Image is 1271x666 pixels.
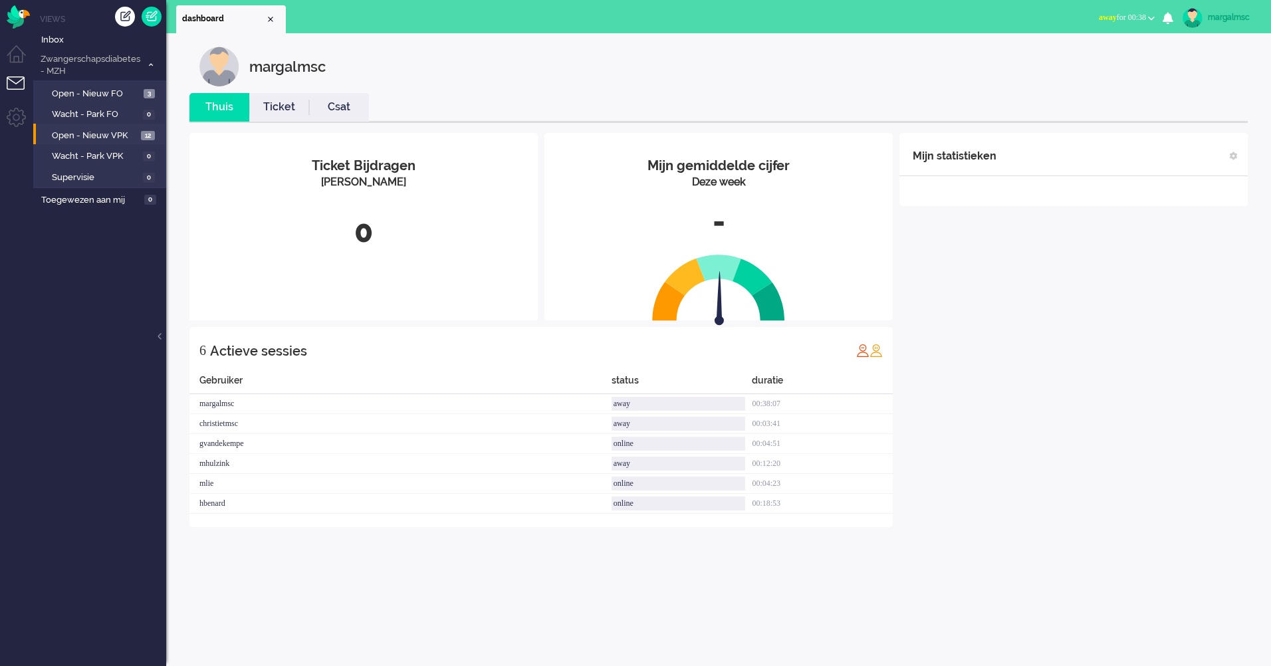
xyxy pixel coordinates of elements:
div: online [612,437,746,451]
span: 0 [143,152,155,162]
span: Open - Nieuw VPK [52,130,138,142]
span: Toegewezen aan mij [41,194,140,207]
span: Wacht - Park VPK [52,150,140,163]
img: profile_red.svg [856,344,869,357]
li: awayfor 00:38 [1091,4,1163,33]
img: semi_circle.svg [652,254,785,321]
div: margalmsc [189,394,612,414]
div: margalmsc [1208,11,1258,24]
li: Dashboard menu [7,45,37,75]
img: avatar [1183,8,1203,28]
span: 0 [143,110,155,120]
div: 00:12:20 [752,454,893,474]
div: Deze week [554,175,883,190]
div: Actieve sessies [210,338,307,364]
div: margalmsc [249,47,326,86]
a: Wacht - Park VPK 0 [39,148,165,163]
span: dashboard [182,13,265,25]
span: 0 [143,173,155,183]
div: Close tab [265,14,276,25]
div: mlie [189,474,612,494]
li: Csat [309,93,369,122]
div: away [612,457,746,471]
a: Toegewezen aan mij 0 [39,192,166,207]
li: Admin menu [7,108,37,138]
div: Creëer ticket [115,7,135,27]
div: online [612,497,746,510]
a: Omnidesk [7,9,30,19]
div: - [554,200,883,244]
button: awayfor 00:38 [1091,8,1163,27]
img: flow_omnibird.svg [7,5,30,29]
div: 0 [199,210,528,254]
a: Ticket [249,100,309,115]
span: Supervisie [52,171,140,184]
li: Thuis [189,93,249,122]
a: Quick Ticket [142,7,162,27]
div: 00:18:53 [752,494,893,514]
div: status [612,374,752,394]
div: gvandekempe [189,434,612,454]
div: mhulzink [189,454,612,474]
div: [PERSON_NAME] [199,175,528,190]
div: christietmsc [189,414,612,434]
div: 00:38:07 [752,394,893,414]
div: hbenard [189,494,612,514]
a: Supervisie 0 [39,169,165,184]
div: Ticket Bijdragen [199,156,528,175]
span: Zwangerschapsdiabetes - MZH [39,53,142,78]
img: arrow.svg [691,271,748,328]
div: duratie [752,374,893,394]
span: away [1099,13,1117,22]
span: 0 [144,195,156,205]
li: Views [40,13,166,25]
a: Inbox [39,32,166,47]
span: 12 [141,131,155,141]
a: Wacht - Park FO 0 [39,106,165,121]
div: away [612,397,746,411]
span: Open - Nieuw FO [52,88,140,100]
img: profile_orange.svg [869,344,883,357]
div: Mijn statistieken [913,143,996,169]
a: Open - Nieuw FO 3 [39,86,165,100]
div: Gebruiker [189,374,612,394]
li: Tickets menu [7,76,37,106]
div: 6 [199,337,206,364]
div: 00:04:23 [752,474,893,494]
div: away [612,417,746,431]
span: 3 [144,89,155,99]
span: Inbox [41,34,166,47]
a: Thuis [189,100,249,115]
div: Mijn gemiddelde cijfer [554,156,883,175]
span: for 00:38 [1099,13,1146,22]
a: Open - Nieuw VPK 12 [39,128,165,142]
a: margalmsc [1180,8,1258,28]
img: customer.svg [199,47,239,86]
li: Dashboard [176,5,286,33]
div: 00:04:51 [752,434,893,454]
span: Wacht - Park FO [52,108,140,121]
a: Csat [309,100,369,115]
div: 00:03:41 [752,414,893,434]
li: Ticket [249,93,309,122]
div: online [612,477,746,491]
